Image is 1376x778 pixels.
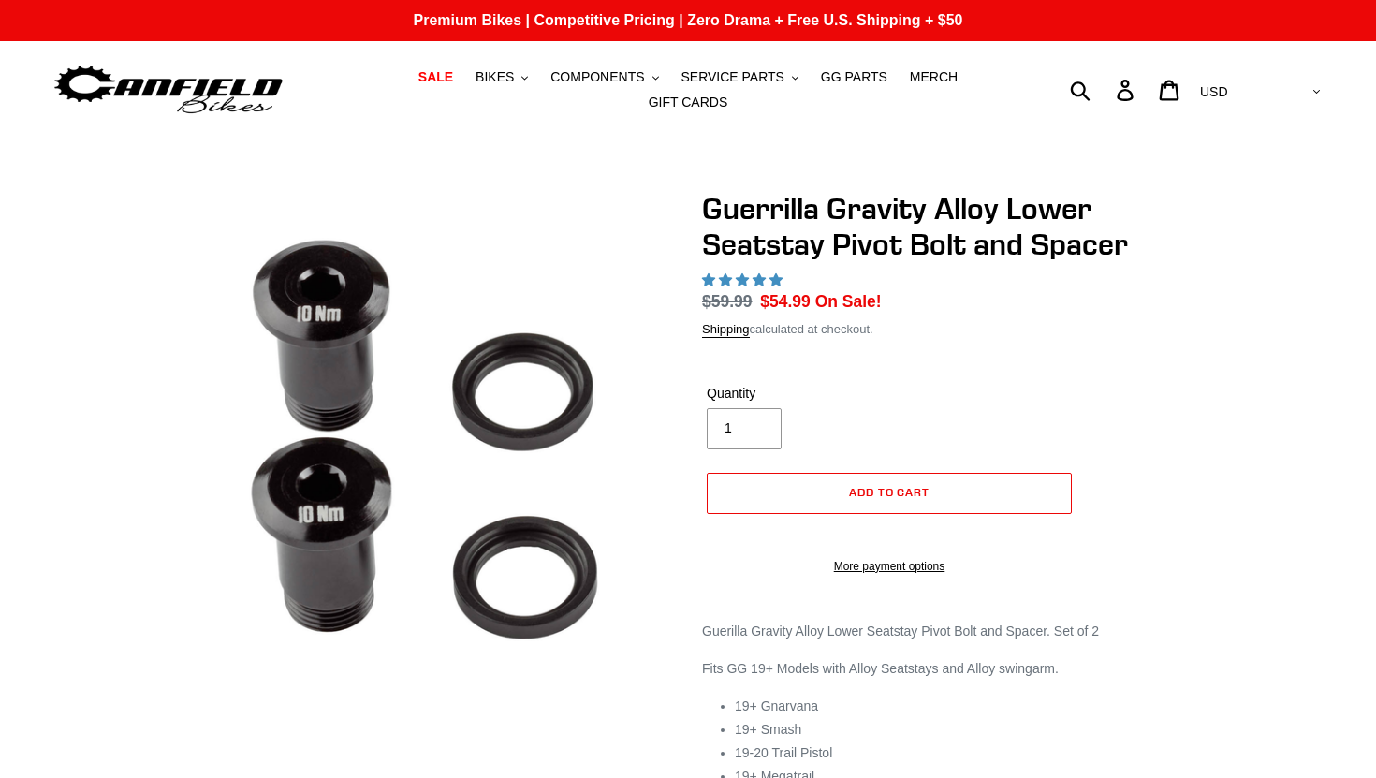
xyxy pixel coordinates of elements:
li: 19+ Smash [735,720,1198,740]
span: MERCH [910,69,958,85]
s: $59.99 [702,292,753,311]
span: COMPONENTS [550,69,644,85]
span: 5.00 stars [702,272,786,287]
img: Canfield Bikes [51,61,285,120]
span: SERVICE PARTS [681,69,783,85]
button: COMPONENTS [541,65,667,90]
p: Fits GG 19+ Models with Alloy Seatstays and Alloy swingarm. [702,659,1198,679]
li: 19+ Gnarvana [735,697,1198,716]
div: calculated at checkout. [702,320,1198,339]
img: Guerrilla Gravity Alloy Lower Seatstay Pivot Bolt and Spacer [182,195,670,683]
label: Quantity [707,384,885,404]
button: BIKES [466,65,537,90]
span: SALE [418,69,453,85]
a: Shipping [702,322,750,338]
span: GG PARTS [821,69,887,85]
a: More payment options [707,558,1072,575]
input: Search [1080,69,1128,110]
h1: Guerrilla Gravity Alloy Lower Seatstay Pivot Bolt and Spacer [702,191,1198,263]
button: SERVICE PARTS [671,65,807,90]
a: MERCH [900,65,967,90]
button: Add to cart [707,473,1072,514]
li: 19-20 Trail Pistol [735,743,1198,763]
a: GG PARTS [812,65,897,90]
span: $54.99 [760,292,811,311]
span: Add to cart [849,485,930,499]
p: Guerilla Gravity Alloy Lower Seatstay Pivot Bolt and Spacer. Set of 2 [702,622,1198,641]
a: GIFT CARDS [639,90,738,115]
span: On Sale! [815,289,882,314]
span: GIFT CARDS [649,95,728,110]
span: BIKES [476,69,514,85]
a: SALE [409,65,462,90]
